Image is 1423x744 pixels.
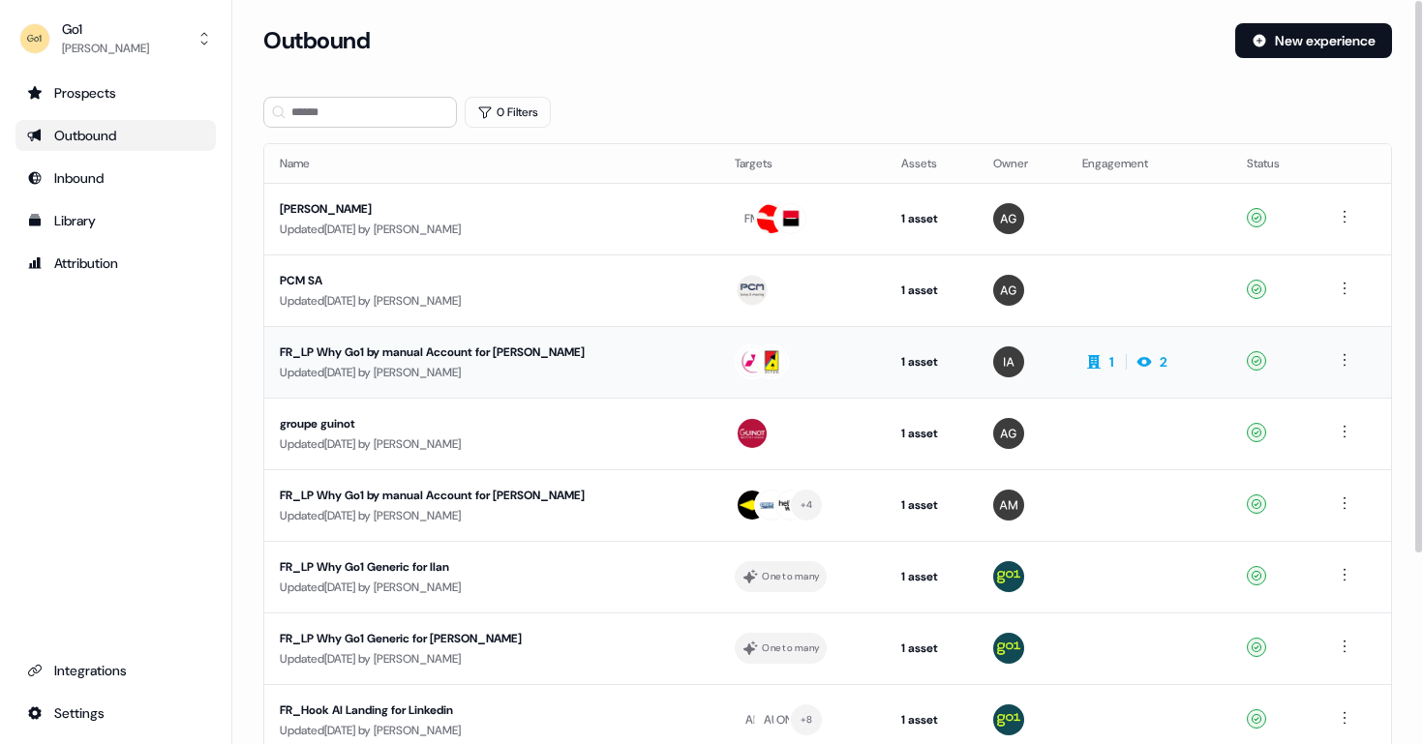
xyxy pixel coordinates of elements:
div: 1 asset [901,209,962,228]
div: Updated [DATE] by [PERSON_NAME] [280,363,704,382]
div: FR_LP Why Go1 by manual Account for [PERSON_NAME] [280,486,636,505]
div: Updated [DATE] by [PERSON_NAME] [280,721,704,740]
img: Ilan [993,346,1024,377]
a: Go to integrations [15,698,216,729]
div: 1 asset [901,710,962,729]
th: Engagement [1067,144,1230,183]
img: Antoine [993,633,1024,664]
div: Updated [DATE] by [PERSON_NAME] [280,506,704,525]
div: 1 [1109,352,1114,372]
div: FR_Hook AI Landing for Linkedin [280,700,636,720]
div: Updated [DATE] by [PERSON_NAME] [280,649,704,669]
div: Updated [DATE] by [PERSON_NAME] [280,220,704,239]
div: Updated [DATE] by [PERSON_NAME] [280,578,704,597]
button: Go1[PERSON_NAME] [15,15,216,62]
div: Outbound [27,126,204,145]
div: 2 [1160,352,1167,372]
img: Antoine [993,704,1024,735]
div: Inbound [27,168,204,188]
img: Aya [993,418,1024,449]
div: PCM SA [280,271,636,290]
button: 0 Filters [465,97,551,128]
div: 1 asset [901,639,962,658]
a: Go to integrations [15,655,216,686]
div: AU [764,710,779,729]
div: FM [744,209,760,228]
img: alexandre [993,490,1024,521]
div: Settings [27,703,204,723]
button: New experience [1235,23,1392,58]
img: Antoine [993,561,1024,592]
div: FR_LP Why Go1 by manual Account for [PERSON_NAME] [280,342,636,362]
div: + 4 [801,496,813,514]
div: Attribution [27,253,204,273]
div: 1 asset [901,281,962,300]
div: [PERSON_NAME] [280,199,636,219]
div: + 8 [801,711,813,729]
a: Go to attribution [15,248,216,279]
div: FR_LP Why Go1 Generic for [PERSON_NAME] [280,629,636,648]
div: 1 asset [901,495,962,515]
img: Aya [993,203,1024,234]
div: 1 asset [901,424,962,443]
a: Go to prospects [15,77,216,108]
div: Updated [DATE] by [PERSON_NAME] [280,291,704,311]
div: One to many [762,640,819,657]
th: Targets [719,144,886,183]
div: 1 asset [901,567,962,586]
div: AL [745,710,759,729]
div: One to many [762,568,819,585]
h3: Outbound [263,26,370,55]
div: Library [27,211,204,230]
th: Assets [886,144,978,183]
a: Go to Inbound [15,163,216,193]
div: Integrations [27,661,204,680]
div: Updated [DATE] by [PERSON_NAME] [280,434,704,454]
th: Status [1231,144,1317,183]
img: Aya [993,275,1024,306]
div: Prospects [27,83,204,103]
th: Name [264,144,719,183]
div: 1 asset [901,352,962,372]
div: Go1 [62,19,149,39]
a: Go to templates [15,205,216,236]
div: [PERSON_NAME] [62,39,149,58]
div: FR_LP Why Go1 Generic for Ilan [280,557,636,577]
th: Owner [978,144,1067,183]
div: groupe guinot [280,414,636,433]
a: Go to outbound experience [15,120,216,151]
